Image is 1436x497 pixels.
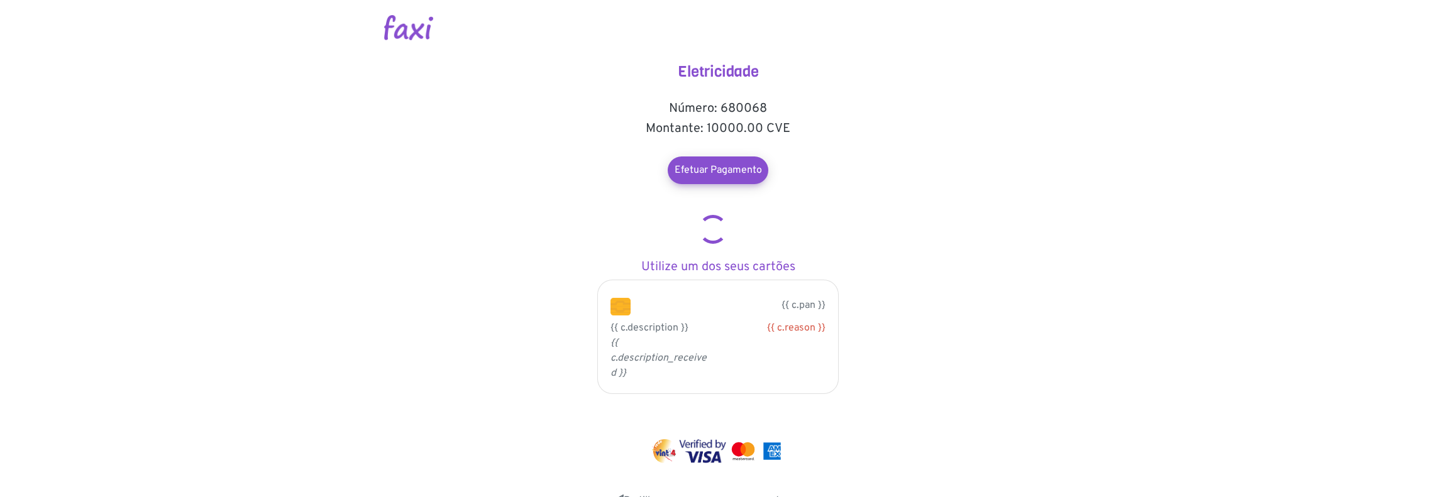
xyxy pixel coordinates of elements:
[592,259,844,275] h5: Utilize um dos seus cartões
[592,121,844,136] h5: Montante: 10000.00 CVE
[610,322,688,334] span: {{ c.description }}
[592,63,844,81] h4: Eletricidade
[760,439,784,463] img: mastercard
[652,439,677,463] img: vinti4
[610,337,707,380] i: {{ c.description_received }}
[727,320,826,336] div: {{ c.reason }}
[668,156,768,184] a: Efetuar Pagamento
[679,439,726,463] img: visa
[729,439,758,463] img: mastercard
[610,298,631,315] img: chip.png
[649,298,826,313] p: {{ c.pan }}
[592,101,844,116] h5: Número: 680068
